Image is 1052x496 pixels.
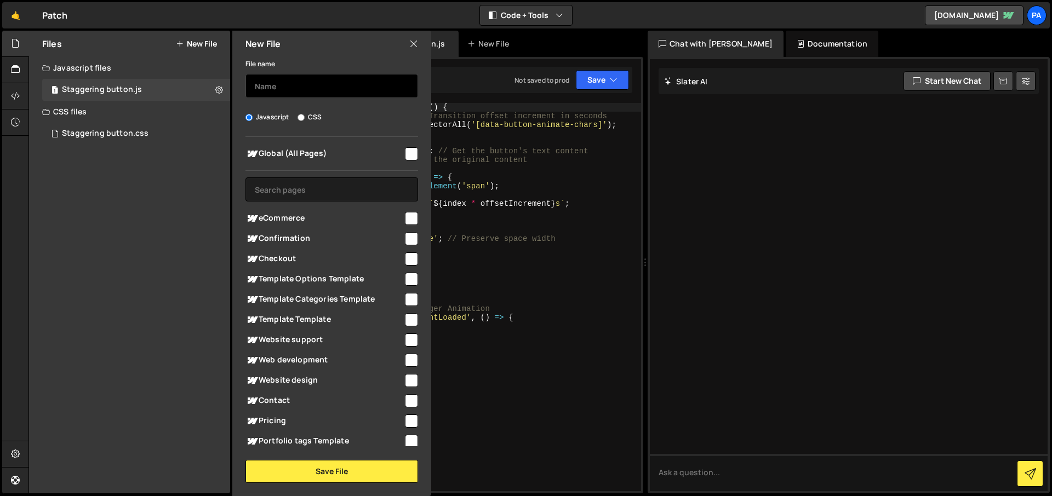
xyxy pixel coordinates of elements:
[1027,5,1047,25] a: Pa
[904,71,991,91] button: Start new chat
[245,460,418,483] button: Save File
[245,112,289,123] label: Javascript
[648,31,784,57] div: Chat with [PERSON_NAME]
[245,114,253,121] input: Javascript
[245,414,403,428] span: Pricing
[925,5,1024,25] a: [DOMAIN_NAME]
[298,114,305,121] input: CSS
[42,9,67,22] div: Patch
[245,232,403,245] span: Confirmation
[42,123,230,145] div: 17009/46663.css
[245,333,403,347] span: Website support
[245,212,403,225] span: eCommerce
[176,39,217,48] button: New File
[245,293,403,306] span: Template Categories Template
[576,70,629,90] button: Save
[245,252,403,266] span: Checkout
[245,374,403,387] span: Website design
[245,74,418,98] input: Name
[29,57,230,79] div: Javascript files
[245,435,403,448] span: Portfolio tags Template
[42,38,62,50] h2: Files
[245,59,275,70] label: File name
[245,313,403,326] span: Template Template
[664,76,708,86] h2: Slater AI
[62,85,142,95] div: Staggering button.js
[245,273,403,286] span: Template Options Template
[245,147,403,160] span: Global (All Pages)
[298,112,322,123] label: CSS
[786,31,878,57] div: Documentation
[245,177,418,201] input: Search pages
[245,38,281,50] h2: New File
[2,2,29,28] a: 🤙
[42,79,230,101] div: 17009/46662.js
[245,354,403,367] span: Web development
[29,101,230,123] div: CSS files
[514,76,569,85] div: Not saved to prod
[480,5,572,25] button: Code + Tools
[467,38,513,49] div: New File
[245,394,403,407] span: Contact
[52,86,58,95] span: 1
[62,129,148,139] div: Staggering button.css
